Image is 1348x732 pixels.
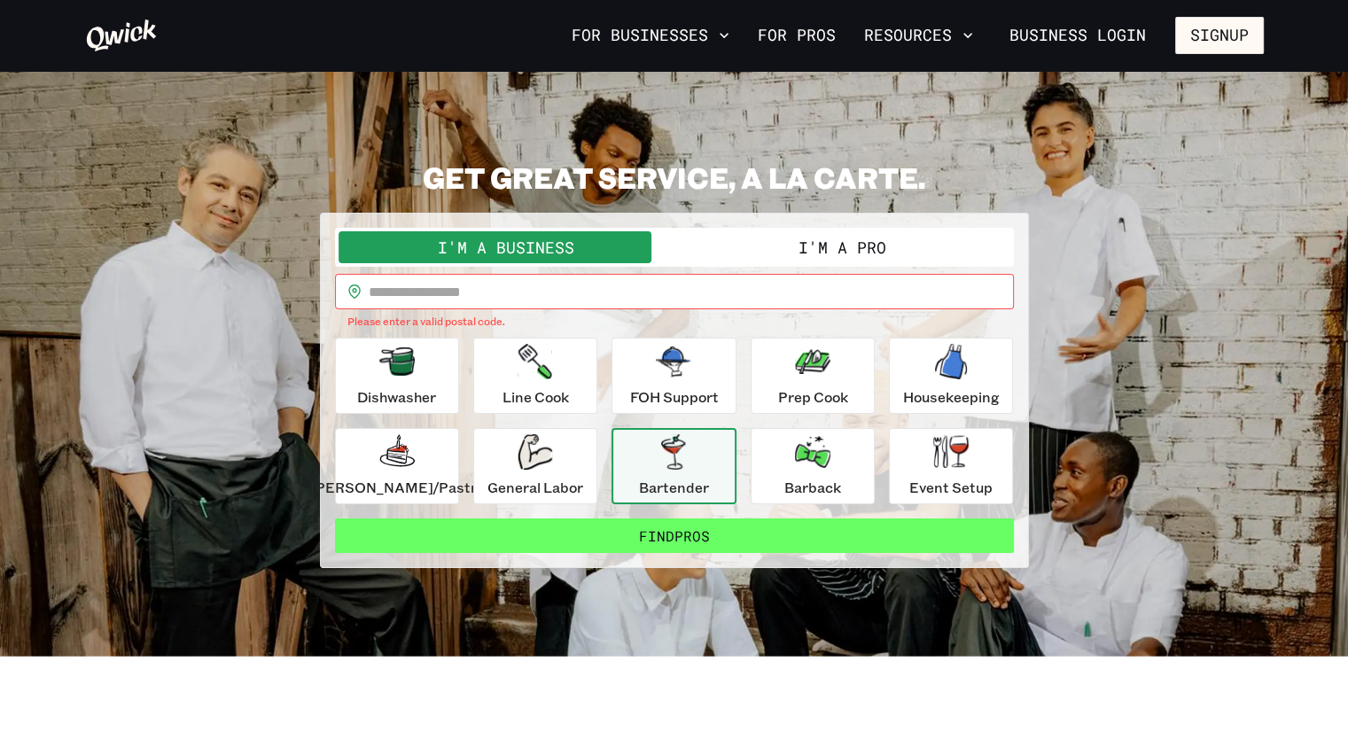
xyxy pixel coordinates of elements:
[565,20,736,51] button: For Businesses
[473,338,597,414] button: Line Cook
[473,428,597,504] button: General Labor
[994,17,1161,54] a: Business Login
[503,386,569,408] p: Line Cook
[347,313,1001,331] p: Please enter a valid postal code.
[335,518,1014,554] button: FindPros
[903,386,1000,408] p: Housekeeping
[357,386,436,408] p: Dishwasher
[335,428,459,504] button: [PERSON_NAME]/Pastry
[857,20,980,51] button: Resources
[751,338,875,414] button: Prep Cook
[751,20,843,51] a: For Pros
[889,428,1013,504] button: Event Setup
[674,231,1010,263] button: I'm a Pro
[612,428,736,504] button: Bartender
[335,338,459,414] button: Dishwasher
[889,338,1013,414] button: Housekeeping
[320,160,1029,195] h2: GET GREAT SERVICE, A LA CARTE.
[784,477,841,498] p: Barback
[909,477,993,498] p: Event Setup
[629,386,718,408] p: FOH Support
[310,477,484,498] p: [PERSON_NAME]/Pastry
[487,477,583,498] p: General Labor
[639,477,709,498] p: Bartender
[339,231,674,263] button: I'm a Business
[612,338,736,414] button: FOH Support
[777,386,847,408] p: Prep Cook
[1175,17,1264,54] button: Signup
[751,428,875,504] button: Barback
